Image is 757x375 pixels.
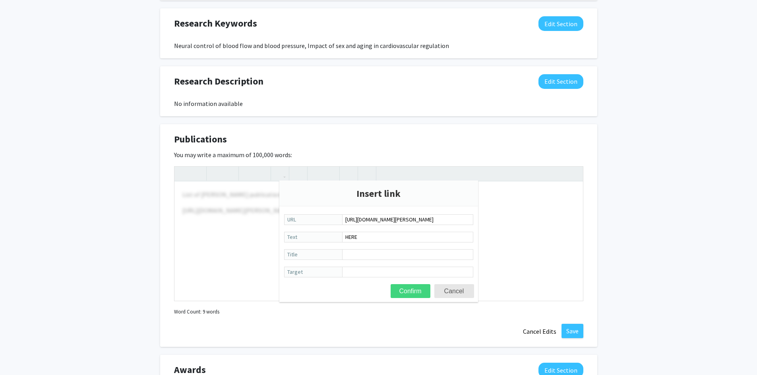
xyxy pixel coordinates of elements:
button: Edit Research Keywords [538,16,583,31]
span: Text [284,232,344,242]
button: Insert horizontal rule [360,167,374,181]
button: Ordered list [323,167,337,181]
button: Subscript [255,167,269,181]
button: Link [273,167,287,181]
span: Publications [174,132,227,146]
input: Target [342,267,473,277]
div: Neural control of blood flow and blood pressure, Impact of sex and aging in cardiovascular regula... [174,41,583,50]
button: Emphasis (Ctrl + I) [223,167,236,181]
input: Text [342,232,473,242]
span: Insert link [279,181,478,206]
button: Undo (Ctrl + Z) [176,167,190,181]
button: Confirm [391,284,430,298]
button: Remove format [342,167,356,181]
button: Cancel [434,284,474,298]
button: Superscript [241,167,255,181]
iframe: Chat [6,339,34,369]
span: URL [284,214,344,225]
input: URL [342,214,473,225]
label: You may write a maximum of 100,000 words: [174,150,292,160]
button: Fullscreen [567,167,581,181]
button: Strong (Ctrl + B) [209,167,223,181]
button: Unordered list [310,167,323,181]
span: Research Description [174,74,263,88]
button: Redo (Ctrl + Y) [190,167,204,181]
input: Title [342,249,473,260]
button: Edit Research Description [538,74,583,89]
small: Word Count: 9 words [174,308,219,315]
span: Title [284,249,344,260]
button: Insert Image [291,167,305,181]
button: Save [561,324,583,338]
span: Target [284,267,344,277]
div: No information available [174,99,583,108]
button: Cancel Edits [518,324,561,339]
span: Research Keywords [174,16,257,31]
